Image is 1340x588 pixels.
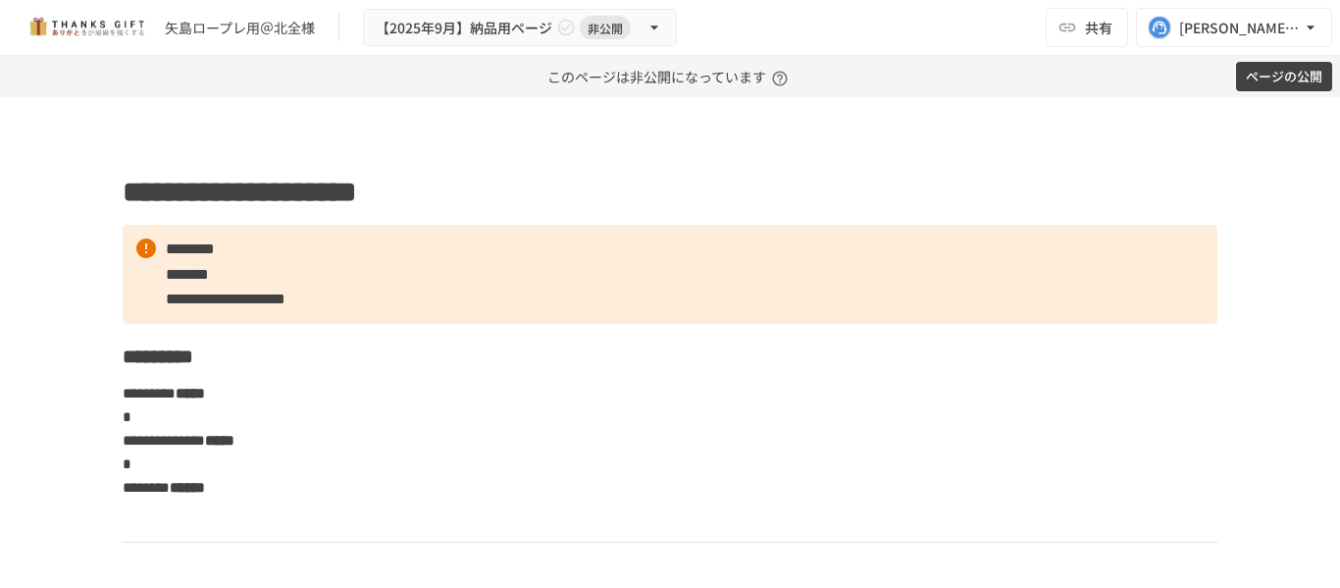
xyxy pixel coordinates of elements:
[1085,17,1112,38] span: 共有
[1046,8,1128,47] button: 共有
[1136,8,1332,47] button: [PERSON_NAME][EMAIL_ADDRESS][DOMAIN_NAME]
[580,18,631,38] span: 非公開
[1236,62,1332,92] button: ページの公開
[363,9,677,47] button: 【2025年9月】納品用ページ非公開
[376,16,552,40] span: 【2025年9月】納品用ページ
[165,18,315,38] div: 矢島ロープレ用＠北全様
[547,56,794,97] p: このページは非公開になっています
[24,12,149,43] img: mMP1OxWUAhQbsRWCurg7vIHe5HqDpP7qZo7fRoNLXQh
[1179,16,1301,40] div: [PERSON_NAME][EMAIL_ADDRESS][DOMAIN_NAME]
